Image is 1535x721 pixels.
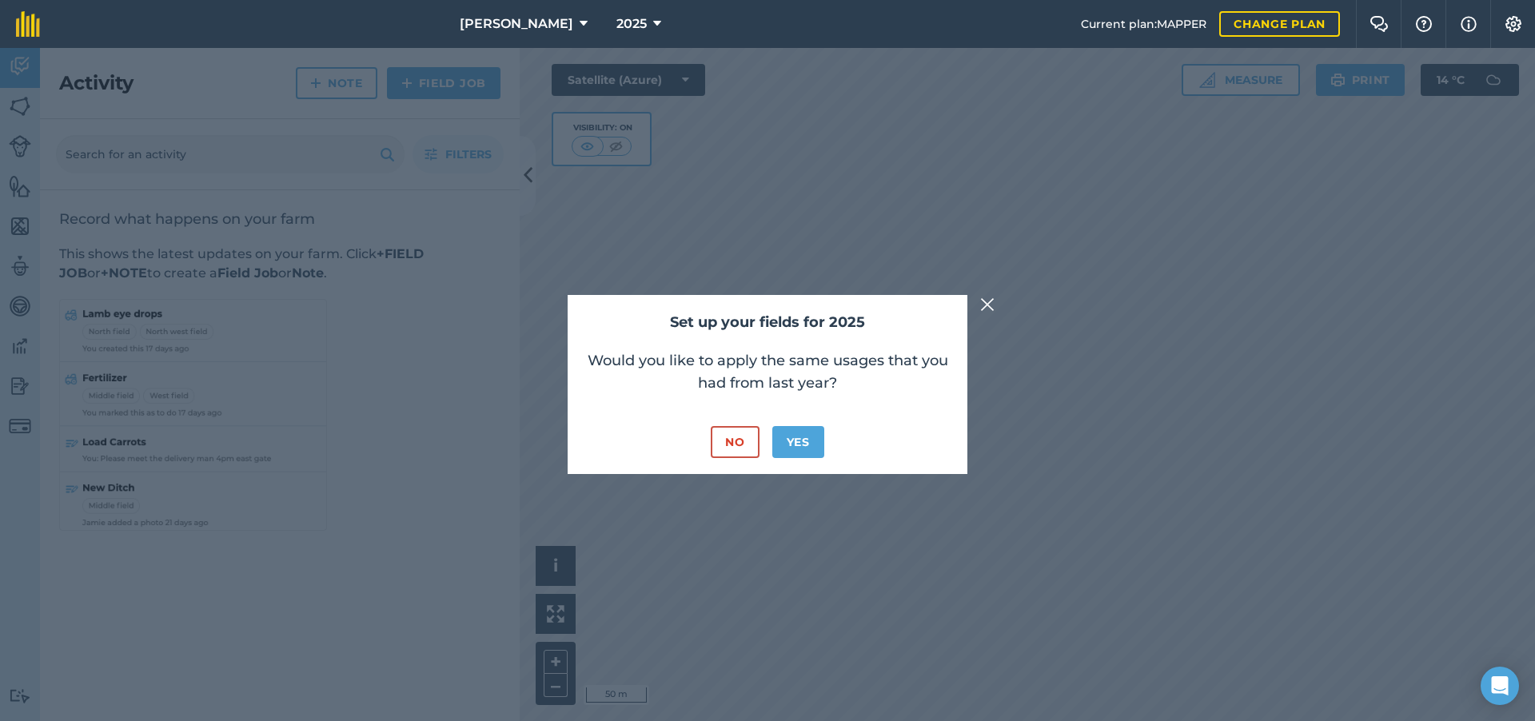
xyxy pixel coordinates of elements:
span: Current plan : MAPPER [1081,15,1206,33]
span: 2025 [616,14,647,34]
img: Two speech bubbles overlapping with the left bubble in the forefront [1370,16,1389,32]
div: Open Intercom Messenger [1481,667,1519,705]
img: fieldmargin Logo [16,11,40,37]
img: A question mark icon [1414,16,1433,32]
img: svg+xml;base64,PHN2ZyB4bWxucz0iaHR0cDovL3d3dy53My5vcmcvMjAwMC9zdmciIHdpZHRoPSIxNyIgaGVpZ2h0PSIxNy... [1461,14,1477,34]
a: Change plan [1219,11,1340,37]
button: Yes [772,426,824,458]
button: No [711,426,759,458]
h2: Set up your fields for 2025 [584,311,951,334]
span: [PERSON_NAME] [460,14,573,34]
p: Would you like to apply the same usages that you had from last year? [584,349,951,394]
img: A cog icon [1504,16,1523,32]
img: svg+xml;base64,PHN2ZyB4bWxucz0iaHR0cDovL3d3dy53My5vcmcvMjAwMC9zdmciIHdpZHRoPSIyMiIgaGVpZ2h0PSIzMC... [980,295,995,314]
